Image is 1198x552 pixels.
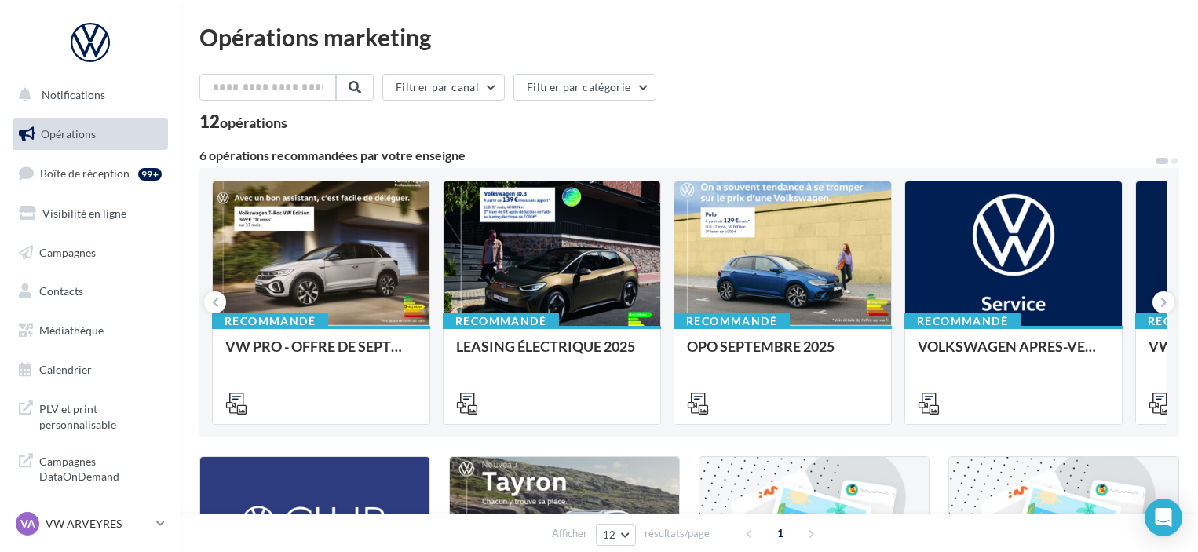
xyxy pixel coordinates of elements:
[9,236,171,269] a: Campagnes
[42,207,126,220] span: Visibilité en ligne
[138,168,162,181] div: 99+
[443,313,559,330] div: Recommandé
[687,338,878,370] div: OPO SEPTEMBRE 2025
[382,74,505,101] button: Filtrer par canal
[552,526,587,541] span: Afficher
[220,115,287,130] div: opérations
[603,528,616,541] span: 12
[9,197,171,230] a: Visibilité en ligne
[42,88,105,101] span: Notifications
[9,156,171,190] a: Boîte de réception99+
[199,25,1179,49] div: Opérations marketing
[212,313,328,330] div: Recommandé
[596,524,636,546] button: 12
[39,245,96,258] span: Campagnes
[904,313,1021,330] div: Recommandé
[39,363,92,376] span: Calendrier
[674,313,790,330] div: Recommandé
[9,444,171,491] a: Campagnes DataOnDemand
[645,526,710,541] span: résultats/page
[9,392,171,438] a: PLV et print personnalisable
[20,516,35,532] span: VA
[9,79,165,111] button: Notifications
[9,275,171,308] a: Contacts
[9,314,171,347] a: Médiathèque
[1145,499,1182,536] div: Open Intercom Messenger
[39,398,162,432] span: PLV et print personnalisable
[39,284,83,298] span: Contacts
[199,149,1154,162] div: 6 opérations recommandées par votre enseigne
[39,451,162,484] span: Campagnes DataOnDemand
[199,113,287,130] div: 12
[9,353,171,386] a: Calendrier
[456,338,648,370] div: LEASING ÉLECTRIQUE 2025
[9,118,171,151] a: Opérations
[39,324,104,337] span: Médiathèque
[918,338,1109,370] div: VOLKSWAGEN APRES-VENTE
[225,338,417,370] div: VW PRO - OFFRE DE SEPTEMBRE 25
[41,127,96,141] span: Opérations
[46,516,150,532] p: VW ARVEYRES
[513,74,656,101] button: Filtrer par catégorie
[40,166,130,180] span: Boîte de réception
[13,509,168,539] a: VA VW ARVEYRES
[768,521,793,546] span: 1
